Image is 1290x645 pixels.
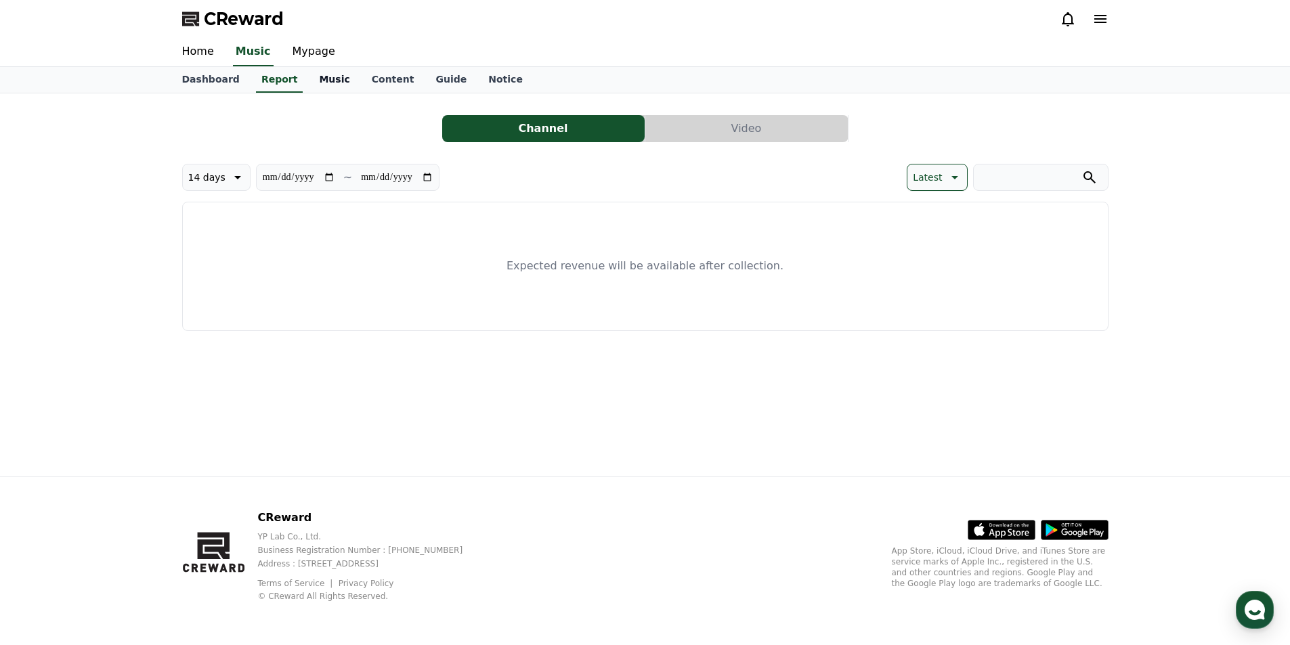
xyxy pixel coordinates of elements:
a: Mypage [282,38,346,66]
a: CReward [182,8,284,30]
a: Home [171,38,225,66]
p: Expected revenue will be available after collection. [507,258,783,274]
a: Messages [89,429,175,463]
a: Report [256,67,303,93]
a: Content [361,67,425,93]
button: Video [645,115,848,142]
a: Terms of Service [257,579,335,588]
a: Music [233,38,274,66]
p: ~ [343,169,352,185]
a: Home [4,429,89,463]
span: CReward [204,8,284,30]
button: Latest [907,164,967,191]
p: 14 days [188,168,225,187]
span: Home [35,449,58,460]
a: Notice [477,67,534,93]
a: Guide [425,67,477,93]
a: Settings [175,429,260,463]
p: Business Registration Number : [PHONE_NUMBER] [257,545,484,556]
p: © CReward All Rights Reserved. [257,591,484,602]
span: Settings [200,449,234,460]
span: Messages [112,450,152,461]
p: YP Lab Co., Ltd. [257,531,484,542]
p: Latest [913,168,942,187]
a: Dashboard [171,67,251,93]
a: Music [308,67,360,93]
button: Channel [442,115,645,142]
p: CReward [257,510,484,526]
a: Privacy Policy [339,579,394,588]
p: Address : [STREET_ADDRESS] [257,558,484,569]
p: App Store, iCloud, iCloud Drive, and iTunes Store are service marks of Apple Inc., registered in ... [892,546,1109,589]
button: 14 days [182,164,251,191]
